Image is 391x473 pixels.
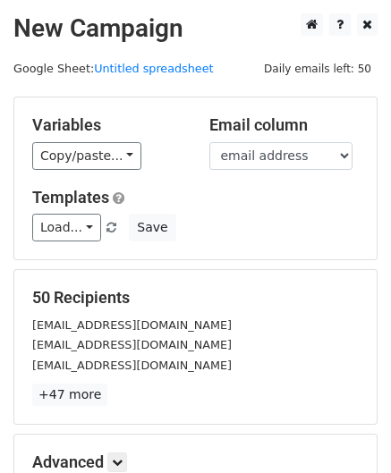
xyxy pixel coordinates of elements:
h5: Advanced [32,452,359,472]
h5: Email column [209,115,360,135]
small: Google Sheet: [13,62,214,75]
a: Daily emails left: 50 [258,62,378,75]
button: Save [129,214,175,241]
small: [EMAIL_ADDRESS][DOMAIN_NAME] [32,338,232,351]
a: Copy/paste... [32,142,141,170]
span: Daily emails left: 50 [258,59,378,79]
small: [EMAIL_ADDRESS][DOMAIN_NAME] [32,318,232,332]
h2: New Campaign [13,13,378,44]
a: Untitled spreadsheet [94,62,213,75]
a: Templates [32,188,109,207]
a: +47 more [32,384,107,406]
a: Load... [32,214,101,241]
h5: 50 Recipients [32,288,359,308]
small: [EMAIL_ADDRESS][DOMAIN_NAME] [32,359,232,372]
iframe: Chat Widget [302,387,391,473]
h5: Variables [32,115,183,135]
